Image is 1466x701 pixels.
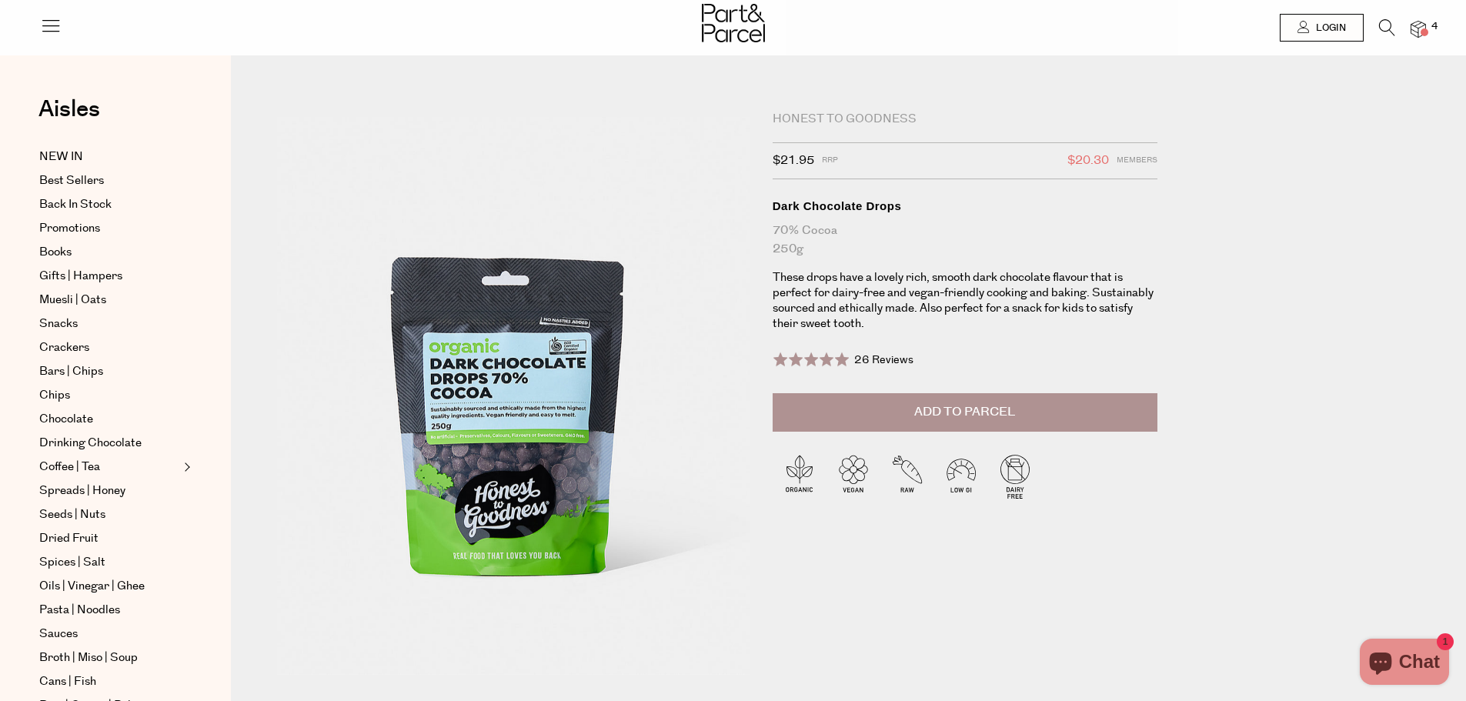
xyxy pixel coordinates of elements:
[39,386,179,405] a: Chips
[39,482,179,500] a: Spreads | Honey
[39,482,125,500] span: Spreads | Honey
[38,98,100,136] a: Aisles
[773,112,1157,127] div: Honest to Goodness
[39,673,96,691] span: Cans | Fish
[39,172,104,190] span: Best Sellers
[822,151,838,171] span: RRP
[39,410,179,429] a: Chocolate
[773,222,1157,259] div: 70% Cocoa 250g
[39,458,100,476] span: Coffee | Tea
[39,362,103,381] span: Bars | Chips
[39,195,179,214] a: Back In Stock
[39,601,120,619] span: Pasta | Noodles
[39,315,179,333] a: Snacks
[39,553,105,572] span: Spices | Salt
[39,553,179,572] a: Spices | Salt
[39,577,179,596] a: Oils | Vinegar | Ghee
[39,529,99,548] span: Dried Fruit
[1117,151,1157,171] span: Members
[39,339,179,357] a: Crackers
[773,151,814,171] span: $21.95
[1067,151,1109,171] span: $20.30
[39,291,106,309] span: Muesli | Oats
[773,199,1157,214] div: Dark Chocolate Drops
[880,449,934,503] img: P_P-ICONS-Live_Bec_V11_Raw.svg
[39,195,112,214] span: Back In Stock
[1428,20,1441,34] span: 4
[39,267,122,285] span: Gifts | Hampers
[773,449,827,503] img: P_P-ICONS-Live_Bec_V11_Organic.svg
[39,339,89,357] span: Crackers
[39,315,78,333] span: Snacks
[39,291,179,309] a: Muesli | Oats
[39,506,105,524] span: Seeds | Nuts
[39,649,179,667] a: Broth | Miso | Soup
[39,506,179,524] a: Seeds | Nuts
[39,386,70,405] span: Chips
[39,434,179,452] a: Drinking Chocolate
[39,410,93,429] span: Chocolate
[39,577,145,596] span: Oils | Vinegar | Ghee
[702,4,765,42] img: Part&Parcel
[934,449,988,503] img: P_P-ICONS-Live_Bec_V11_Low_Gi.svg
[277,117,750,675] img: Dark Chocolate Drops
[39,529,179,548] a: Dried Fruit
[1312,22,1346,35] span: Login
[39,649,138,667] span: Broth | Miso | Soup
[39,625,78,643] span: Sauces
[988,449,1042,503] img: P_P-ICONS-Live_Bec_V11_Dairy_Free.svg
[180,458,191,476] button: Expand/Collapse Coffee | Tea
[1355,639,1454,689] inbox-online-store-chat: Shopify online store chat
[39,458,179,476] a: Coffee | Tea
[39,362,179,381] a: Bars | Chips
[39,673,179,691] a: Cans | Fish
[1411,21,1426,37] a: 4
[39,434,142,452] span: Drinking Chocolate
[773,270,1157,332] p: These drops have a lovely rich, smooth dark chocolate flavour that is perfect for dairy-free and ...
[39,148,179,166] a: NEW IN
[827,449,880,503] img: P_P-ICONS-Live_Bec_V11_Vegan.svg
[39,243,72,262] span: Books
[39,267,179,285] a: Gifts | Hampers
[39,243,179,262] a: Books
[39,172,179,190] a: Best Sellers
[38,92,100,126] span: Aisles
[914,403,1015,421] span: Add to Parcel
[39,219,179,238] a: Promotions
[39,219,100,238] span: Promotions
[854,352,913,368] span: 26 Reviews
[39,601,179,619] a: Pasta | Noodles
[773,393,1157,432] button: Add to Parcel
[1280,14,1364,42] a: Login
[39,625,179,643] a: Sauces
[39,148,83,166] span: NEW IN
